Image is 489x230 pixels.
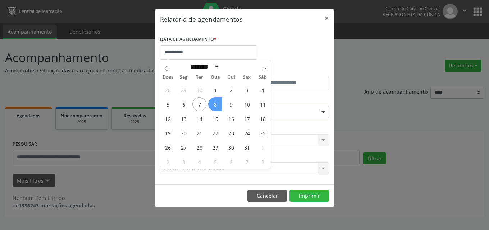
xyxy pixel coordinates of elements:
[161,155,175,169] span: Novembro 2, 2025
[176,75,192,80] span: Seg
[160,34,216,45] label: DATA DE AGENDAMENTO
[160,14,242,24] h5: Relatório de agendamentos
[208,126,222,140] span: Outubro 22, 2025
[240,83,254,97] span: Outubro 3, 2025
[224,83,238,97] span: Outubro 2, 2025
[208,140,222,154] span: Outubro 29, 2025
[192,112,206,126] span: Outubro 14, 2025
[177,155,191,169] span: Novembro 3, 2025
[256,97,270,111] span: Outubro 11, 2025
[224,126,238,140] span: Outubro 23, 2025
[256,155,270,169] span: Novembro 8, 2025
[256,126,270,140] span: Outubro 25, 2025
[219,63,243,70] input: Year
[246,65,329,76] label: ATÉ
[255,75,271,80] span: Sáb
[192,140,206,154] span: Outubro 28, 2025
[256,83,270,97] span: Outubro 4, 2025
[161,126,175,140] span: Outubro 19, 2025
[247,190,287,202] button: Cancelar
[161,97,175,111] span: Outubro 5, 2025
[223,75,239,80] span: Qui
[240,112,254,126] span: Outubro 17, 2025
[208,97,222,111] span: Outubro 8, 2025
[177,126,191,140] span: Outubro 20, 2025
[177,97,191,111] span: Outubro 6, 2025
[224,97,238,111] span: Outubro 9, 2025
[320,9,334,27] button: Close
[240,126,254,140] span: Outubro 24, 2025
[192,97,206,111] span: Outubro 7, 2025
[256,112,270,126] span: Outubro 18, 2025
[224,140,238,154] span: Outubro 30, 2025
[256,140,270,154] span: Novembro 1, 2025
[208,83,222,97] span: Outubro 1, 2025
[188,63,219,70] select: Month
[192,126,206,140] span: Outubro 21, 2025
[240,97,254,111] span: Outubro 10, 2025
[224,112,238,126] span: Outubro 16, 2025
[289,190,329,202] button: Imprimir
[161,83,175,97] span: Setembro 28, 2025
[240,140,254,154] span: Outubro 31, 2025
[161,140,175,154] span: Outubro 26, 2025
[208,112,222,126] span: Outubro 15, 2025
[207,75,223,80] span: Qua
[161,112,175,126] span: Outubro 12, 2025
[177,140,191,154] span: Outubro 27, 2025
[240,155,254,169] span: Novembro 7, 2025
[177,112,191,126] span: Outubro 13, 2025
[177,83,191,97] span: Setembro 29, 2025
[192,75,207,80] span: Ter
[192,155,206,169] span: Novembro 4, 2025
[239,75,255,80] span: Sex
[224,155,238,169] span: Novembro 6, 2025
[208,155,222,169] span: Novembro 5, 2025
[192,83,206,97] span: Setembro 30, 2025
[160,75,176,80] span: Dom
